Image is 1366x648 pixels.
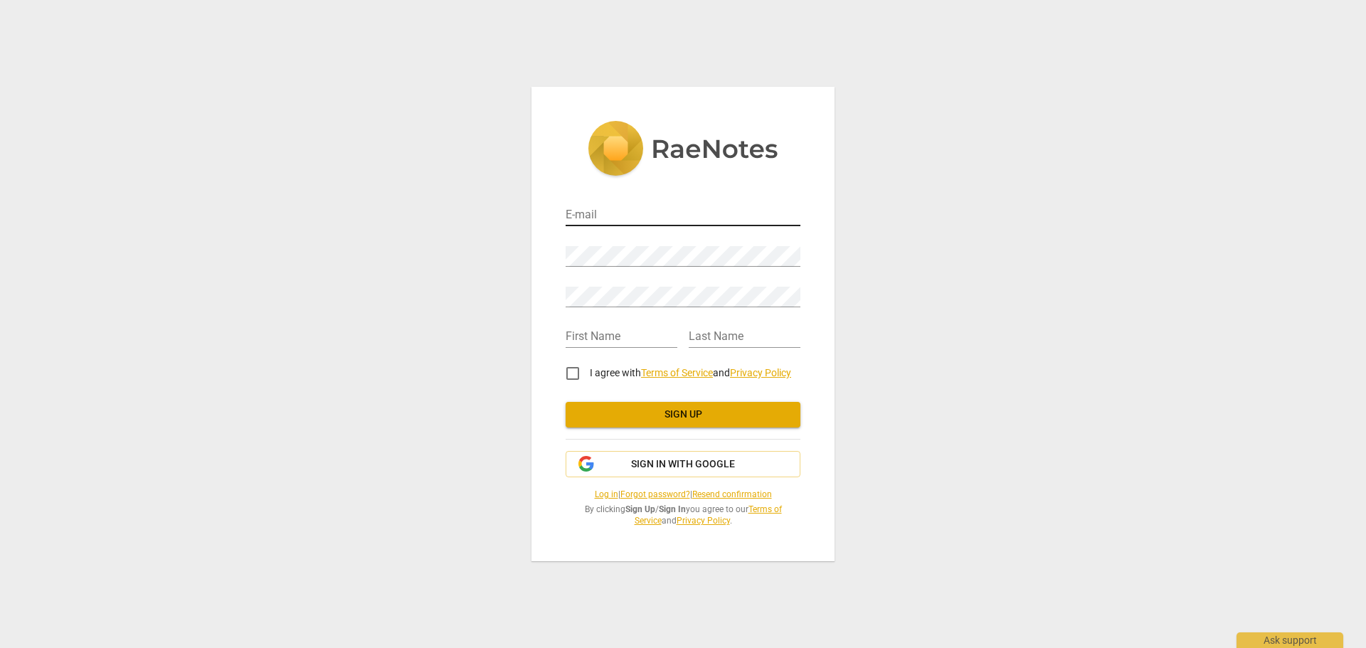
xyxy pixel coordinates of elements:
[577,408,789,422] span: Sign up
[659,504,686,514] b: Sign In
[635,504,782,526] a: Terms of Service
[631,457,735,472] span: Sign in with Google
[566,504,800,527] span: By clicking / you agree to our and .
[566,402,800,427] button: Sign up
[588,121,778,179] img: 5ac2273c67554f335776073100b6d88f.svg
[620,489,690,499] a: Forgot password?
[625,504,655,514] b: Sign Up
[730,367,791,378] a: Privacy Policy
[692,489,772,499] a: Resend confirmation
[566,451,800,478] button: Sign in with Google
[590,367,791,378] span: I agree with and
[566,489,800,501] span: | |
[595,489,618,499] a: Log in
[1237,632,1343,648] div: Ask support
[641,367,713,378] a: Terms of Service
[677,516,730,526] a: Privacy Policy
